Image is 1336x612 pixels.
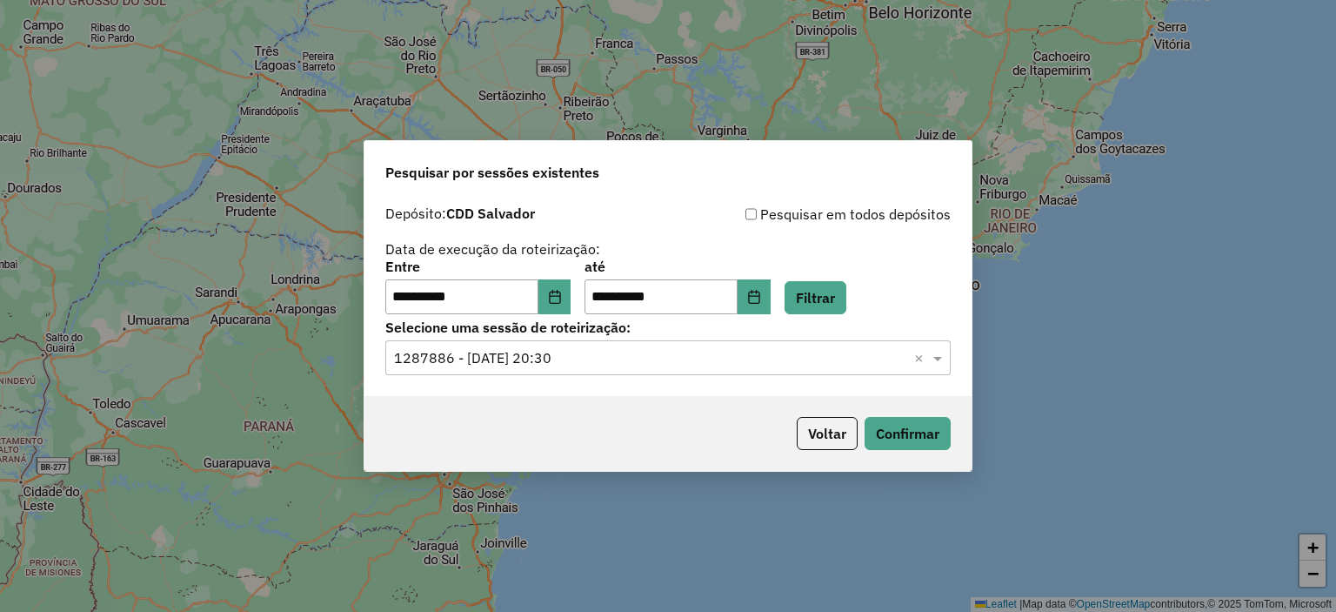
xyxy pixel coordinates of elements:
[538,279,571,314] button: Choose Date
[668,204,951,225] div: Pesquisar em todos depósitos
[584,256,770,277] label: até
[785,281,846,314] button: Filtrar
[385,162,599,183] span: Pesquisar por sessões existentes
[385,239,600,259] label: Data de execução da roteirização:
[385,203,535,224] label: Depósito:
[914,347,929,368] span: Clear all
[738,279,771,314] button: Choose Date
[797,417,858,450] button: Voltar
[865,417,951,450] button: Confirmar
[385,317,951,338] label: Selecione uma sessão de roteirização:
[385,256,571,277] label: Entre
[446,205,535,222] strong: CDD Salvador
